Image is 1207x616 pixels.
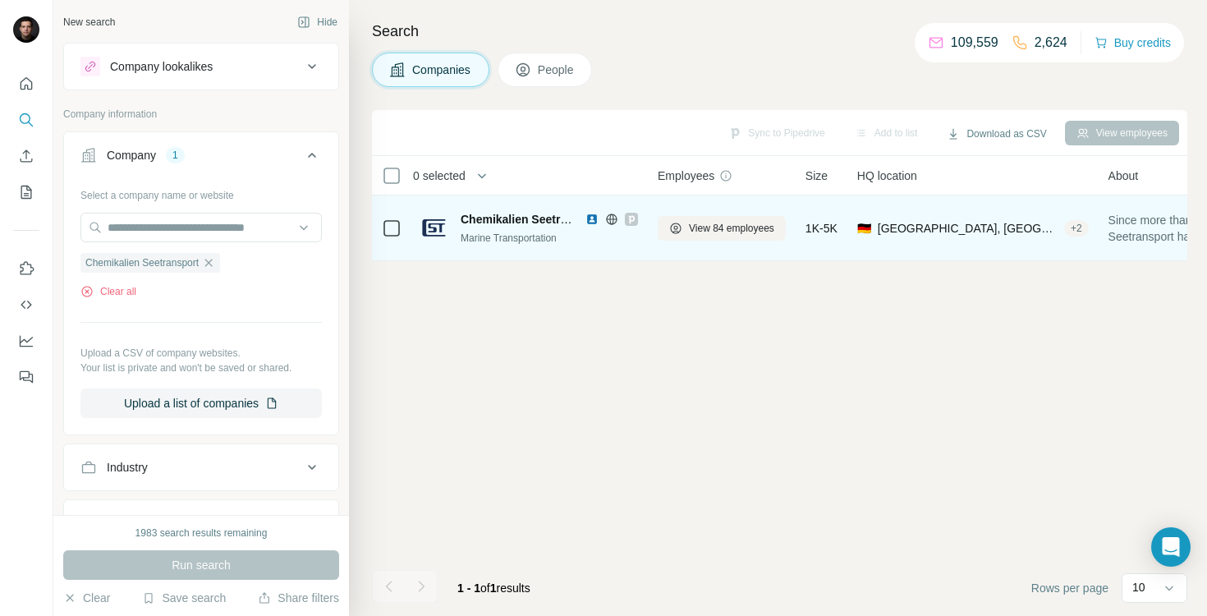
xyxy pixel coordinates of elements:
[1132,579,1145,595] p: 10
[135,526,268,540] div: 1983 search results remaining
[413,168,466,184] span: 0 selected
[64,47,338,86] button: Company lookalikes
[658,168,714,184] span: Employees
[412,62,472,78] span: Companies
[878,220,1058,237] span: [GEOGRAPHIC_DATA], [GEOGRAPHIC_DATA]
[421,218,447,237] img: Logo of Chemikalien Seetransport
[13,141,39,171] button: Enrich CSV
[13,69,39,99] button: Quick start
[805,168,828,184] span: Size
[1064,221,1089,236] div: + 2
[585,213,599,226] img: LinkedIn logo
[805,220,838,237] span: 1K-5K
[1095,31,1171,54] button: Buy credits
[857,220,871,237] span: 🇩🇪
[85,255,199,270] span: Chemikalien Seetransport
[63,590,110,606] button: Clear
[110,58,213,75] div: Company lookalikes
[258,590,339,606] button: Share filters
[80,388,322,418] button: Upload a list of companies
[13,177,39,207] button: My lists
[457,582,480,595] span: 1 - 1
[63,107,339,122] p: Company information
[457,582,530,595] span: results
[166,148,185,163] div: 1
[286,10,349,34] button: Hide
[857,168,917,184] span: HQ location
[461,213,603,226] span: Chemikalien Seetransport
[13,105,39,135] button: Search
[80,361,322,375] p: Your list is private and won't be saved or shared.
[63,15,115,30] div: New search
[13,290,39,319] button: Use Surfe API
[107,147,156,163] div: Company
[64,136,338,182] button: Company1
[80,346,322,361] p: Upload a CSV of company websites.
[490,582,497,595] span: 1
[1035,33,1067,53] p: 2,624
[480,582,490,595] span: of
[538,62,576,78] span: People
[64,503,338,543] button: HQ location
[461,231,638,246] div: Marine Transportation
[1031,580,1108,596] span: Rows per page
[1108,168,1139,184] span: About
[13,254,39,283] button: Use Surfe on LinkedIn
[689,221,774,236] span: View 84 employees
[64,448,338,487] button: Industry
[80,182,322,203] div: Select a company name or website
[372,20,1187,43] h4: Search
[935,122,1058,146] button: Download as CSV
[13,362,39,392] button: Feedback
[1151,527,1191,567] div: Open Intercom Messenger
[142,590,226,606] button: Save search
[658,216,786,241] button: View 84 employees
[13,16,39,43] img: Avatar
[80,284,136,299] button: Clear all
[951,33,998,53] p: 109,559
[13,326,39,356] button: Dashboard
[107,459,148,476] div: Industry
